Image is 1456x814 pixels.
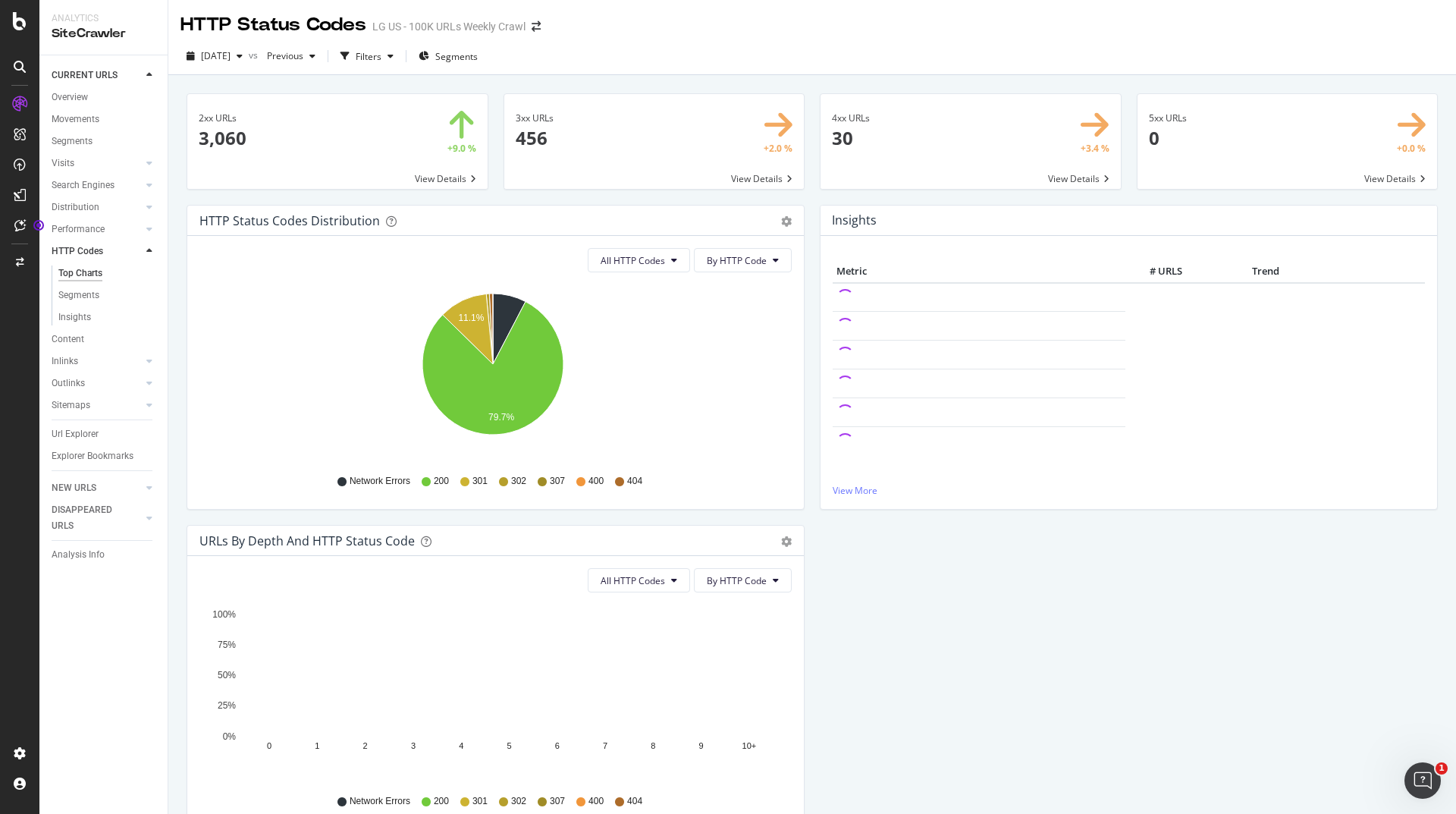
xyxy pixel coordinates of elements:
span: 404 [627,475,642,488]
span: 400 [588,795,604,808]
button: By HTTP Code [694,568,792,592]
svg: A chart. [199,284,786,460]
a: Movements [52,112,157,127]
text: 11.1% [458,313,484,324]
span: 1 [1436,762,1448,775]
div: Filters [356,50,381,63]
text: 50% [218,670,236,680]
th: # URLS [1125,260,1186,283]
button: [DATE] [180,44,249,68]
text: 4 [459,742,463,751]
text: 0 [267,742,271,751]
span: 200 [434,475,449,488]
div: Explorer Bookmarks [52,448,133,464]
span: 2025 Oct. 12th [201,49,231,62]
div: Search Engines [52,178,115,193]
div: Insights [58,310,91,325]
span: 200 [434,795,449,808]
div: arrow-right-arrow-left [532,21,541,32]
text: 8 [651,742,655,751]
text: 75% [218,640,236,650]
span: By HTTP Code [707,574,767,587]
a: Url Explorer [52,426,157,442]
div: Distribution [52,200,99,215]
button: All HTTP Codes [588,568,690,592]
a: Sitemaps [52,398,142,413]
div: Content [52,332,84,347]
a: Content [52,332,157,347]
a: Visits [52,156,142,171]
h4: Insights [832,210,877,231]
div: URLs by Depth and HTTP Status Code [199,533,415,548]
text: 10+ [742,742,757,751]
span: All HTTP Codes [601,254,665,267]
div: SiteCrawler [52,25,155,42]
div: Movements [52,112,99,127]
div: LG US - 100K URLs Weekly Crawl [372,19,526,34]
text: 100% [212,609,236,620]
text: 6 [555,742,560,751]
span: 302 [511,475,526,488]
a: Segments [52,134,157,149]
div: Inlinks [52,354,78,369]
a: Search Engines [52,178,142,193]
div: HTTP Status Codes Distribution [199,213,380,228]
a: HTTP Codes [52,244,142,259]
a: Insights [58,310,157,325]
span: Previous [261,49,303,62]
iframe: Intercom live chat [1404,762,1441,799]
text: 3 [411,742,416,751]
svg: A chart. [199,605,786,781]
a: Inlinks [52,354,142,369]
div: Tooltip anchor [32,218,45,232]
a: Top Charts [58,266,157,281]
div: Top Charts [58,266,102,281]
div: Analysis Info [52,547,105,563]
a: Outlinks [52,376,142,391]
div: HTTP Codes [52,244,103,259]
div: HTTP Status Codes [180,12,366,38]
span: 400 [588,475,604,488]
a: View More [833,484,1425,497]
div: Segments [58,288,99,303]
a: Segments [58,288,157,303]
span: vs [249,49,261,61]
span: 307 [550,795,565,808]
div: Overview [52,90,88,105]
text: 9 [699,742,704,751]
div: Performance [52,222,105,237]
span: Network Errors [350,795,410,808]
div: DISAPPEARED URLS [52,502,128,534]
span: Network Errors [350,475,410,488]
text: 79.7% [488,412,514,423]
th: Trend [1186,260,1345,283]
div: gear [781,536,792,547]
a: Performance [52,222,142,237]
text: 2 [363,742,368,751]
text: 1 [315,742,319,751]
div: Outlinks [52,376,85,391]
a: Overview [52,90,157,105]
button: All HTTP Codes [588,248,690,272]
th: Metric [833,260,1125,283]
text: 25% [218,701,236,712]
span: By HTTP Code [707,254,767,267]
div: Visits [52,156,74,171]
button: Previous [261,44,322,68]
span: 301 [472,795,488,808]
span: 301 [472,475,488,488]
div: Analytics [52,12,155,25]
button: By HTTP Code [694,248,792,272]
div: Sitemaps [52,398,90,413]
span: 404 [627,795,642,808]
span: 302 [511,795,526,808]
div: CURRENT URLS [52,68,118,83]
div: Segments [52,134,93,149]
span: All HTTP Codes [601,574,665,587]
a: CURRENT URLS [52,68,142,83]
a: Distribution [52,200,142,215]
a: NEW URLS [52,480,142,496]
text: 5 [507,742,511,751]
